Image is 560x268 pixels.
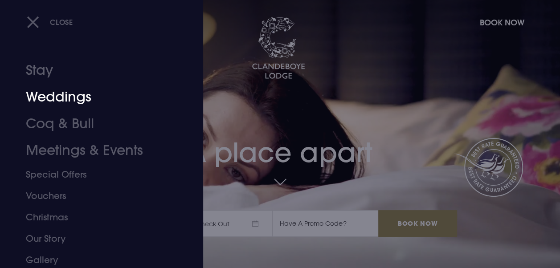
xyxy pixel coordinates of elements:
a: Christmas [26,207,165,228]
a: Special Offers [26,164,165,185]
span: Close [50,17,73,27]
a: Coq & Bull [26,110,165,137]
button: Close [27,13,73,31]
a: Meetings & Events [26,137,165,164]
a: Stay [26,57,165,84]
a: Weddings [26,84,165,110]
a: Our Story [26,228,165,249]
a: Vouchers [26,185,165,207]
